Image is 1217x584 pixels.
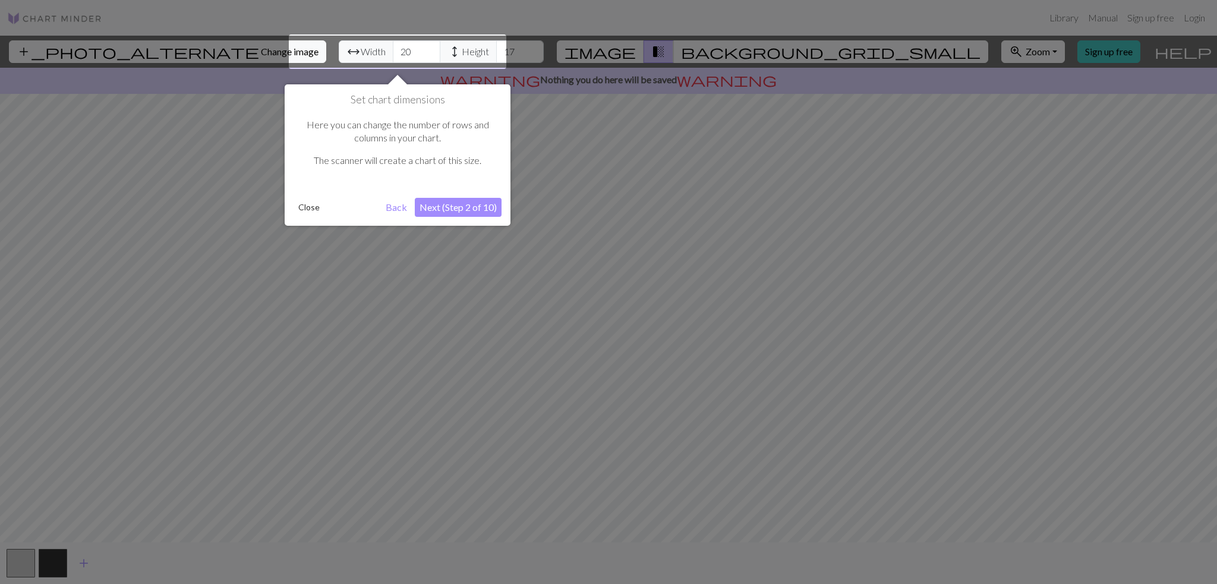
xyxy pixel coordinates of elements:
[299,154,496,167] p: The scanner will create a chart of this size.
[285,84,510,226] div: Set chart dimensions
[294,93,502,106] h1: Set chart dimensions
[299,118,496,145] p: Here you can change the number of rows and columns in your chart.
[415,198,502,217] button: Next (Step 2 of 10)
[294,198,324,216] button: Close
[381,198,412,217] button: Back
